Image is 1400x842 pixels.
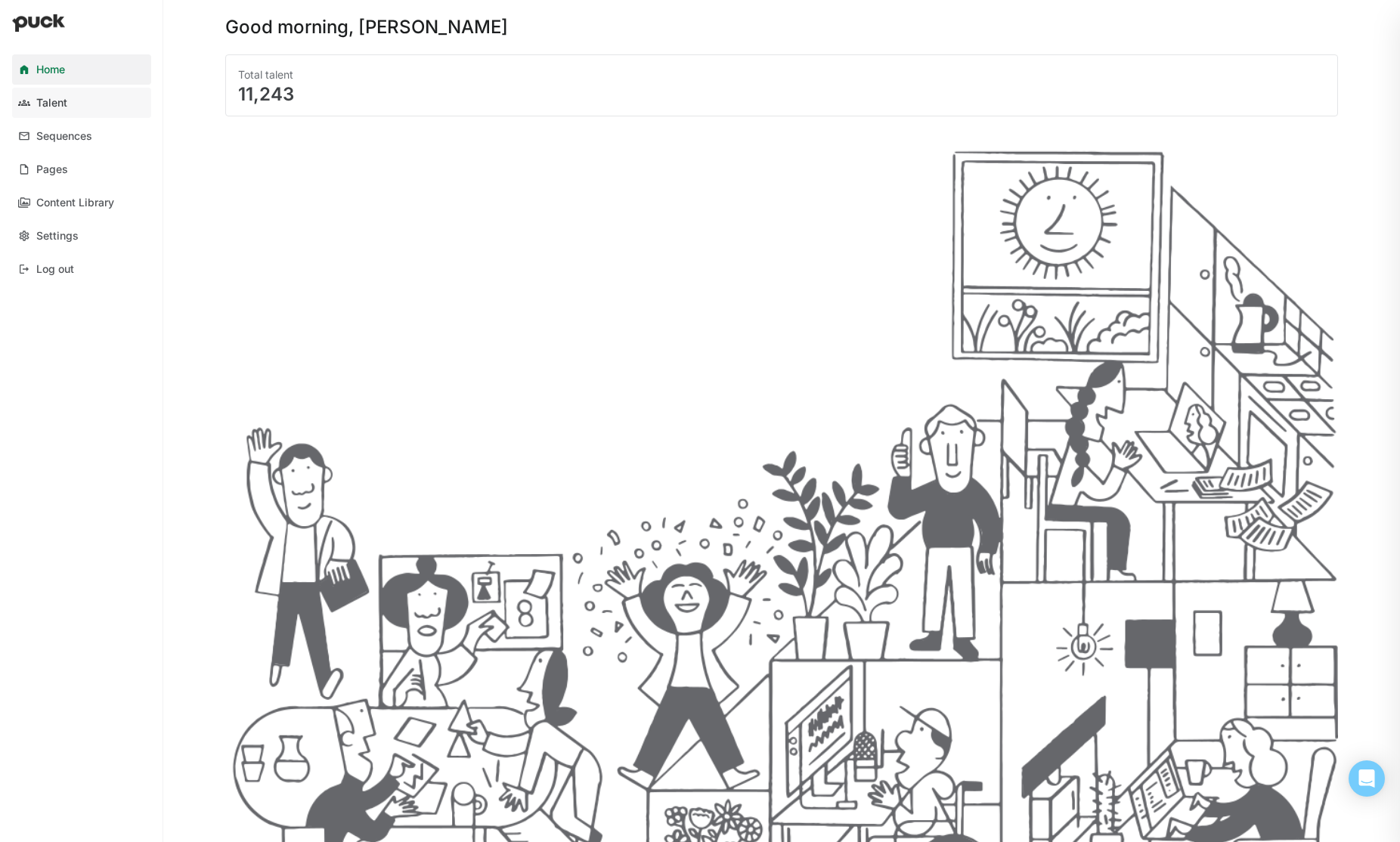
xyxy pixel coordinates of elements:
[12,221,151,251] a: Settings
[36,263,74,276] div: Log out
[1349,760,1385,797] div: Open Intercom Messenger
[36,97,67,110] div: Talent
[12,54,151,85] a: Home
[36,130,92,143] div: Sequences
[12,154,151,184] a: Pages
[12,187,151,218] a: Content Library
[12,88,151,118] a: Talent
[36,197,114,209] div: Content Library
[238,67,1325,82] div: Total talent
[238,85,1325,104] div: 11,243
[12,121,151,151] a: Sequences
[36,63,65,76] div: Home
[36,163,68,176] div: Pages
[36,230,79,243] div: Settings
[225,18,508,36] div: Good morning, [PERSON_NAME]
